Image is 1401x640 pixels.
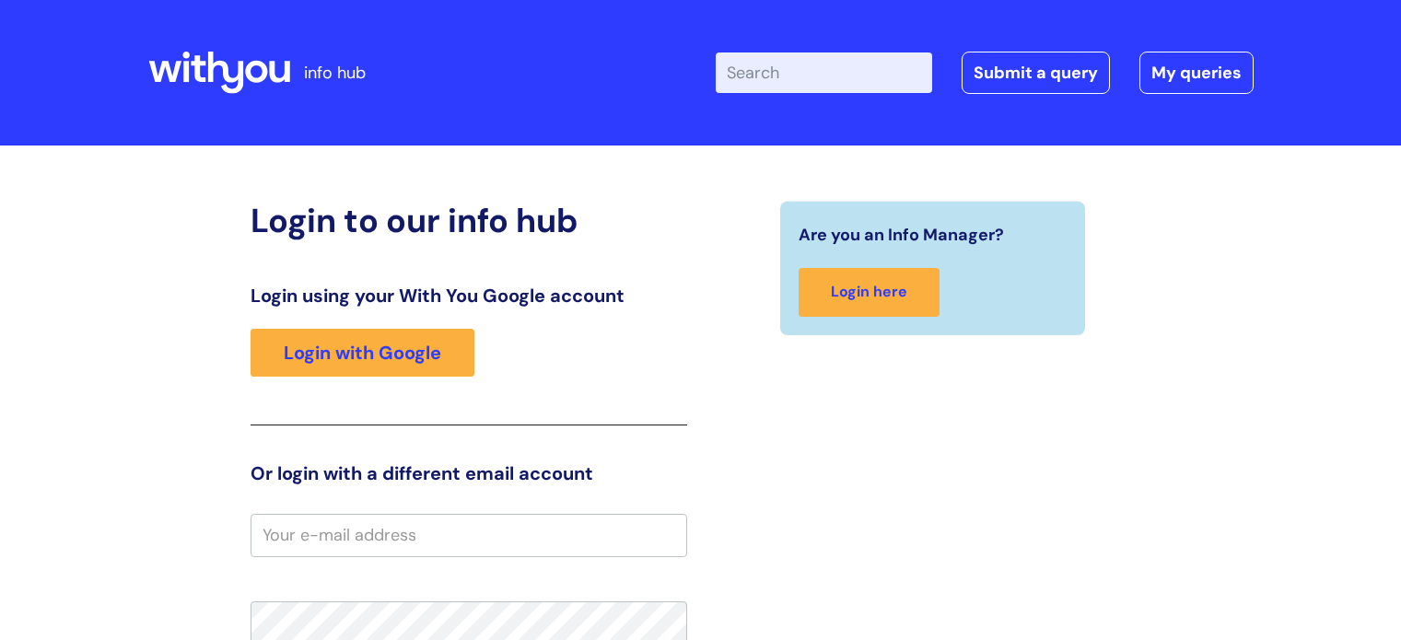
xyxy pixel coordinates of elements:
[251,329,474,377] a: Login with Google
[1139,52,1254,94] a: My queries
[251,285,687,307] h3: Login using your With You Google account
[962,52,1110,94] a: Submit a query
[799,220,1004,250] span: Are you an Info Manager?
[251,514,687,556] input: Your e-mail address
[799,268,940,317] a: Login here
[251,462,687,484] h3: Or login with a different email account
[716,52,932,93] input: Search
[304,58,366,87] p: info hub
[251,201,687,240] h2: Login to our info hub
